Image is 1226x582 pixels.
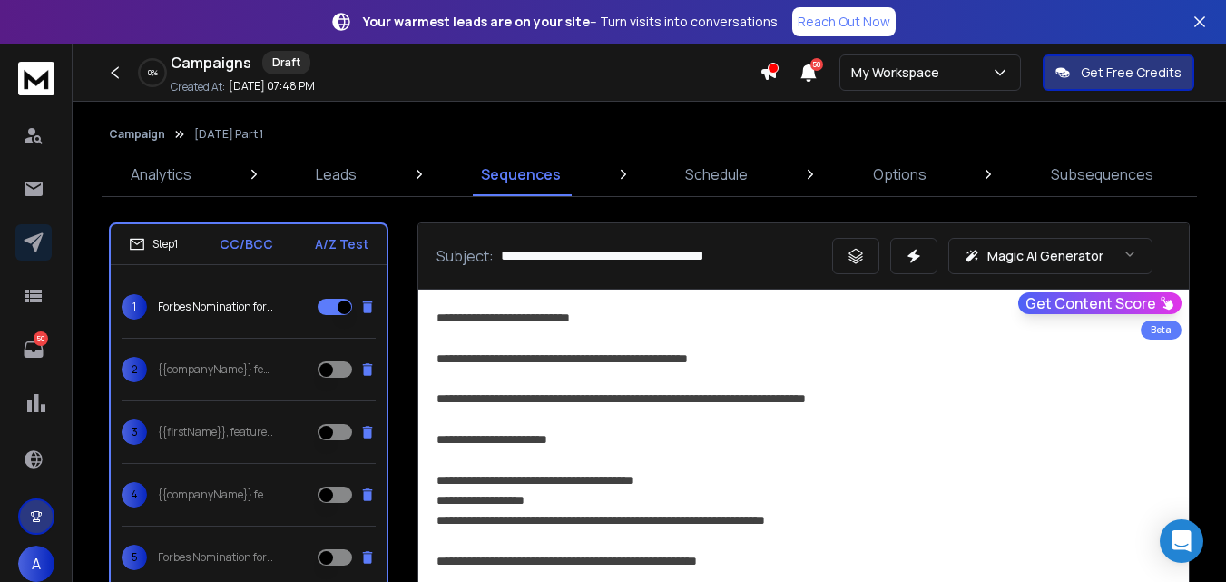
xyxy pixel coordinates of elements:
p: – Turn visits into conversations [363,13,778,31]
p: Magic AI Generator [987,247,1103,265]
a: Schedule [674,153,759,196]
p: {{firstName}}, featured on [PERSON_NAME] ? [158,425,274,439]
a: Leads [305,153,368,196]
img: logo [18,62,54,95]
a: 50 [15,331,52,368]
a: Sequences [470,153,572,196]
span: 1 [122,294,147,320]
p: Forbes Nomination for {{companyName}} [158,300,274,314]
p: Analytics [131,163,191,185]
div: Step 1 [129,236,178,252]
button: Get Free Credits [1043,54,1194,91]
p: Leads [316,163,357,185]
p: {{companyName}} featured on Forbes? [158,488,274,502]
p: CC/BCC [220,235,273,253]
a: Reach Out Now [792,7,896,36]
p: {{companyName}} featured in Forbes? [158,362,274,377]
p: Reach Out Now [798,13,890,31]
span: 3 [122,419,147,445]
p: [DATE] Part 1 [194,127,263,142]
div: Open Intercom Messenger [1160,519,1203,563]
p: 0 % [148,67,158,78]
h1: Campaigns [171,52,251,74]
p: Created At: [171,80,225,94]
p: Subsequences [1051,163,1153,185]
span: 5 [122,545,147,570]
p: Schedule [685,163,748,185]
p: Forbes Nomination for {{companyName}} ? [158,550,274,565]
a: Options [862,153,937,196]
a: Subsequences [1040,153,1164,196]
p: Options [873,163,927,185]
p: [DATE] 07:48 PM [229,79,315,94]
p: Sequences [481,163,561,185]
button: A [18,546,54,582]
p: 50 [34,331,48,346]
button: Magic AI Generator [948,238,1152,274]
p: Subject: [436,245,494,267]
span: 50 [810,58,823,71]
span: 4 [122,482,147,508]
p: A/Z Test [315,235,368,253]
a: Analytics [120,153,202,196]
button: Campaign [109,127,165,142]
div: Draft [262,51,310,74]
p: My Workspace [851,64,946,82]
span: 2 [122,357,147,382]
button: Get Content Score [1018,292,1182,314]
p: Get Free Credits [1081,64,1182,82]
strong: Your warmest leads are on your site [363,13,590,30]
div: Beta [1141,321,1182,340]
